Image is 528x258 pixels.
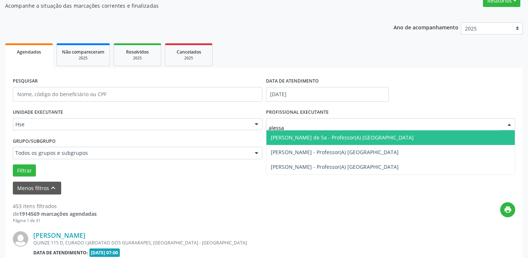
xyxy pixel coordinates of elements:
[33,250,88,256] b: Data de atendimento:
[126,49,149,55] span: Resolvidos
[33,240,405,246] div: QUINZE 115 D, CURADO I JABOATAO DOS GUARARAPES, [GEOGRAPHIC_DATA] - [GEOGRAPHIC_DATA]
[119,55,156,61] div: 2025
[177,49,201,55] span: Cancelados
[33,231,85,239] a: [PERSON_NAME]
[15,121,247,128] span: Hse
[15,149,247,157] span: Todos os grupos e subgrupos
[500,202,515,217] button: print
[5,2,368,10] p: Acompanhe a situação das marcações correntes e finalizadas
[271,163,399,170] span: [PERSON_NAME] - Professor(A) [GEOGRAPHIC_DATA]
[269,121,501,135] input: Selecione um profissional
[13,182,61,195] button: Menos filtroskeyboard_arrow_up
[13,87,262,102] input: Nome, código do beneficiário ou CPF
[13,210,97,218] div: de
[13,218,97,224] div: Página 1 de 31
[13,202,97,210] div: 453 itens filtrados
[504,206,512,214] i: print
[17,49,41,55] span: Agendados
[266,107,329,118] label: PROFISSIONAL EXECUTANTE
[271,149,399,156] span: [PERSON_NAME] - Professor(A) [GEOGRAPHIC_DATA]
[266,76,319,87] label: DATA DE ATENDIMENTO
[13,76,38,87] label: PESQUISAR
[62,55,104,61] div: 2025
[13,231,28,247] img: img
[271,134,414,141] span: [PERSON_NAME] de Sa - Professor(A) [GEOGRAPHIC_DATA]
[394,22,458,32] p: Ano de acompanhamento
[62,49,104,55] span: Não compareceram
[13,107,63,118] label: UNIDADE EXECUTANTE
[13,135,56,147] label: Grupo/Subgrupo
[266,87,389,102] input: Selecione um intervalo
[89,248,120,257] span: [DATE] 07:00
[13,164,36,177] button: Filtrar
[49,184,57,192] i: keyboard_arrow_up
[170,55,207,61] div: 2025
[19,210,97,217] strong: 1914569 marcações agendadas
